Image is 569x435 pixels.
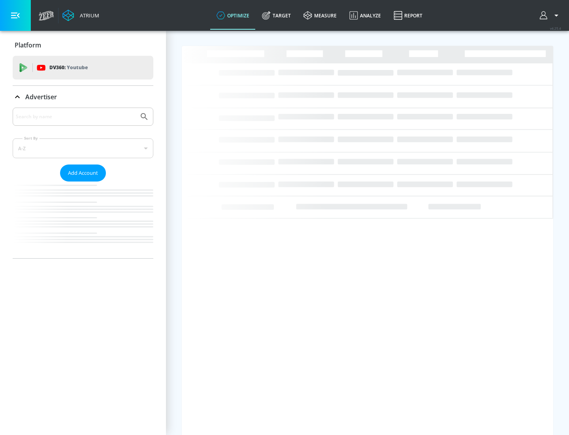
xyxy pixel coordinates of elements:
[62,9,99,21] a: Atrium
[25,93,57,101] p: Advertiser
[67,63,88,72] p: Youtube
[13,138,153,158] div: A-Z
[15,41,41,49] p: Platform
[387,1,429,30] a: Report
[16,112,136,122] input: Search by name
[13,108,153,258] div: Advertiser
[49,63,88,72] p: DV360:
[343,1,387,30] a: Analyze
[256,1,297,30] a: Target
[13,86,153,108] div: Advertiser
[13,34,153,56] div: Platform
[60,165,106,182] button: Add Account
[13,56,153,79] div: DV360: Youtube
[13,182,153,258] nav: list of Advertiser
[68,168,98,178] span: Add Account
[77,12,99,19] div: Atrium
[23,136,40,141] label: Sort By
[297,1,343,30] a: measure
[550,26,561,30] span: v 4.25.4
[210,1,256,30] a: optimize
